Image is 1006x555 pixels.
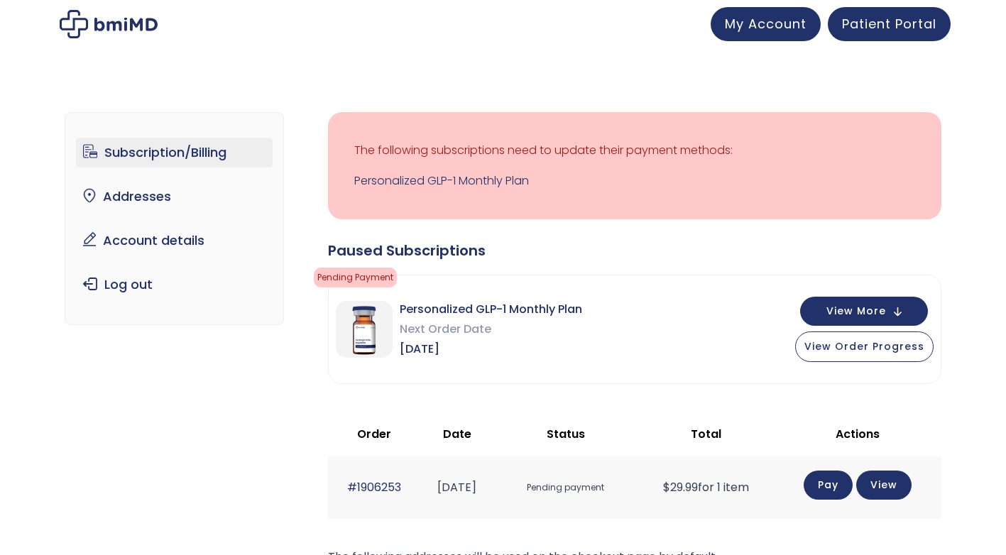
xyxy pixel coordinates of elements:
[547,426,585,442] span: Status
[437,479,476,495] time: [DATE]
[65,112,284,325] nav: Account pages
[691,426,721,442] span: Total
[826,307,886,316] span: View More
[314,268,397,287] span: Pending Payment
[800,297,928,326] button: View More
[354,171,915,191] a: Personalized GLP-1 Monthly Plan
[400,300,582,319] span: Personalized GLP-1 Monthly Plan
[638,456,775,518] td: for 1 item
[76,138,273,167] a: Subscription/Billing
[711,7,821,41] a: My Account
[663,479,698,495] span: 29.99
[357,426,391,442] span: Order
[836,426,880,442] span: Actions
[347,479,401,495] a: #1906253
[804,339,924,353] span: View Order Progress
[60,10,158,38] img: My account
[76,182,273,211] a: Addresses
[400,319,582,339] span: Next Order Date
[501,475,630,501] span: Pending payment
[828,7,951,41] a: Patient Portal
[795,331,934,362] button: View Order Progress
[842,15,936,33] span: Patient Portal
[663,479,670,495] span: $
[400,339,582,359] span: [DATE]
[443,426,471,442] span: Date
[76,270,273,300] a: Log out
[76,226,273,255] a: Account details
[856,471,912,500] a: View
[725,15,807,33] span: My Account
[354,141,915,160] p: The following subscriptions need to update their payment methods:
[804,471,853,500] a: Pay
[328,241,941,260] div: Paused Subscriptions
